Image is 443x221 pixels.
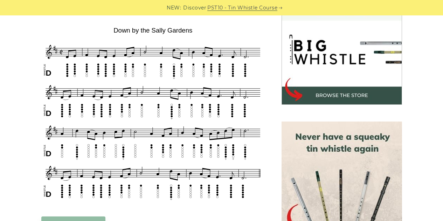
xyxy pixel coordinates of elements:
a: PST10 - Tin Whistle Course [207,4,277,12]
img: Down by the Sally Gardens Tin Whistle Tab & Sheet Music [41,24,265,202]
span: Discover [183,4,206,12]
span: NEW: [167,4,181,12]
